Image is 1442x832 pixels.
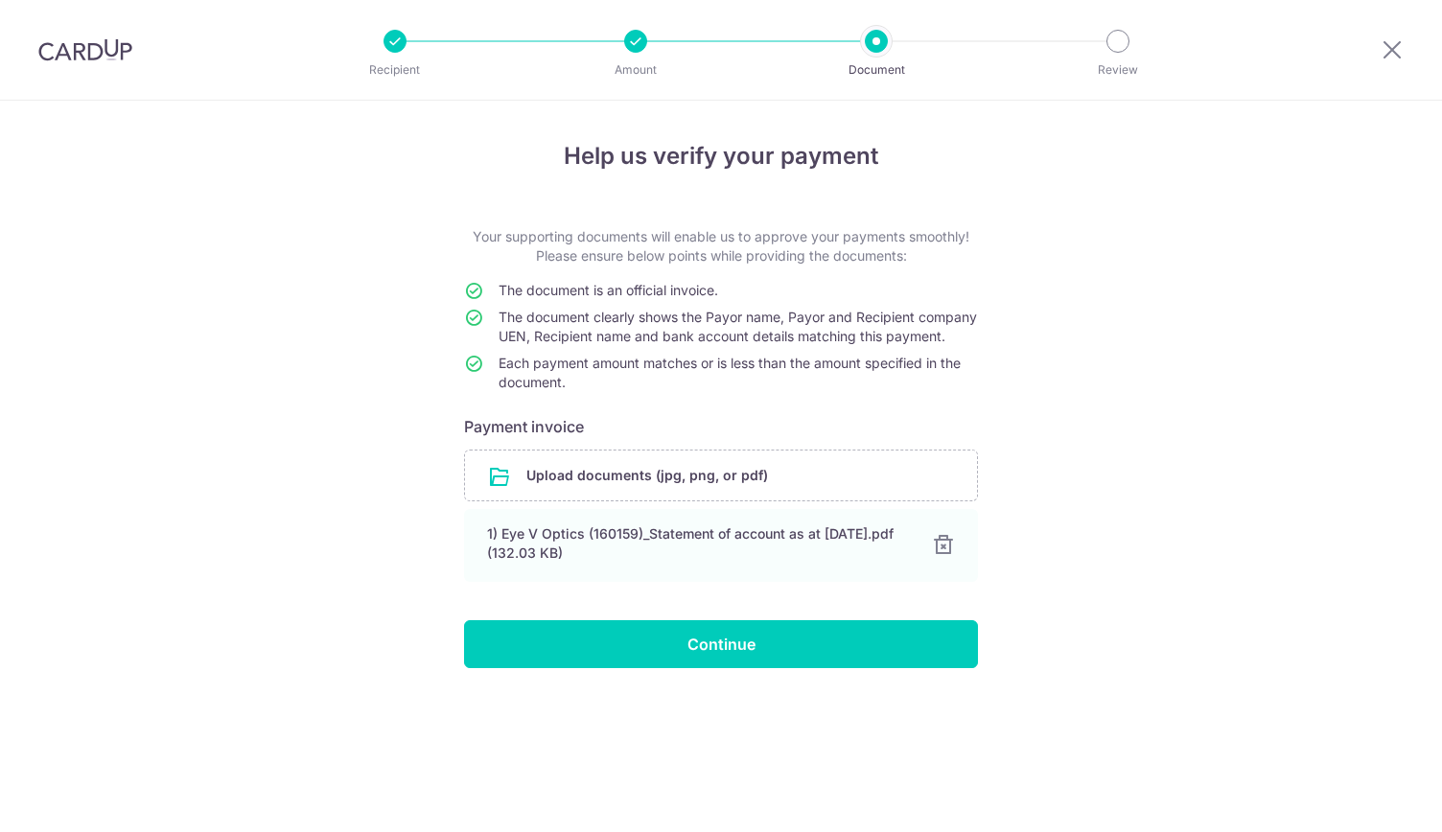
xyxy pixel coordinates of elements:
[464,139,978,173] h4: Help us verify your payment
[499,282,718,298] span: The document is an official invoice.
[1047,60,1189,80] p: Review
[464,620,978,668] input: Continue
[464,415,978,438] h6: Payment invoice
[324,60,466,80] p: Recipient
[1319,774,1423,822] iframe: Opens a widget where you can find more information
[805,60,947,80] p: Document
[499,309,977,344] span: The document clearly shows the Payor name, Payor and Recipient company UEN, Recipient name and ba...
[499,355,961,390] span: Each payment amount matches or is less than the amount specified in the document.
[464,450,978,501] div: Upload documents (jpg, png, or pdf)
[565,60,707,80] p: Amount
[38,38,132,61] img: CardUp
[487,524,909,563] div: 1) Eye V Optics (160159)_Statement of account as at [DATE].pdf (132.03 KB)
[464,227,978,266] p: Your supporting documents will enable us to approve your payments smoothly! Please ensure below p...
